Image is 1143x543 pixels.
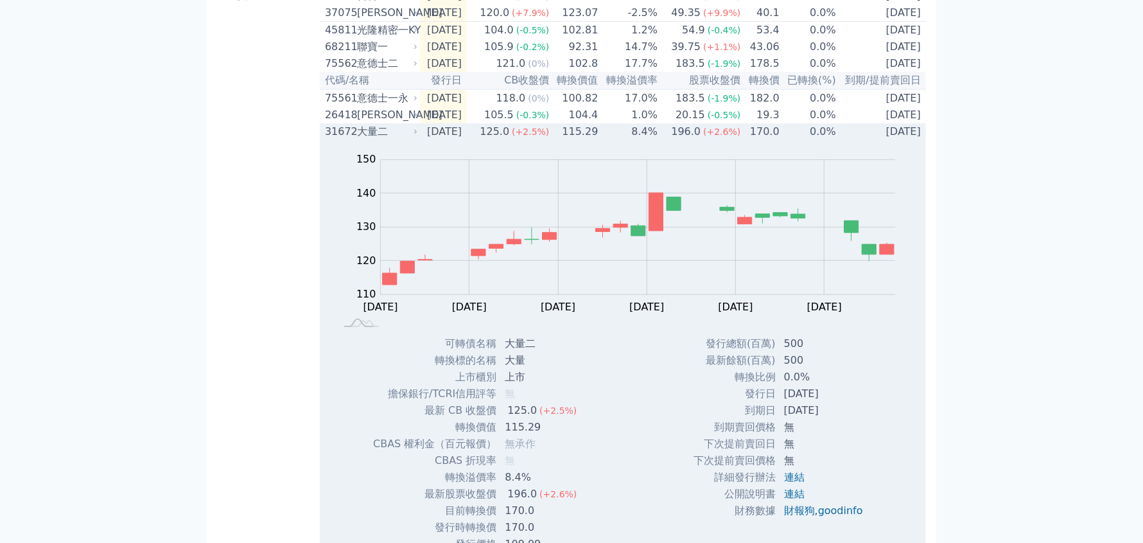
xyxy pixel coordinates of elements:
th: 轉換價值 [550,72,599,89]
td: 上市 [497,369,587,386]
div: [PERSON_NAME] [357,5,415,21]
td: [DATE] [837,107,926,123]
td: CBAS 折現率 [372,452,497,469]
td: 170.0 [497,519,587,536]
span: 無 [505,454,515,467]
td: 到期日 [693,402,776,419]
tspan: 110 [356,288,376,300]
td: 182.0 [741,89,780,107]
span: (-0.5%) [708,110,741,120]
td: 0.0% [776,369,873,386]
div: 45811 [325,22,354,38]
td: [DATE] [420,55,467,72]
td: 1.0% [599,107,659,123]
span: (+2.5%) [512,127,549,137]
div: 意德士一永 [357,91,415,106]
td: 大量 [497,352,587,369]
th: 代碼/名稱 [320,72,420,89]
div: 光隆精密一KY [357,22,415,38]
td: [DATE] [837,55,926,72]
tspan: [DATE] [363,301,398,313]
div: 68211 [325,39,354,55]
span: (-0.3%) [516,110,550,120]
span: (-0.2%) [516,42,550,52]
span: (+2.6%) [539,489,577,499]
span: (+2.6%) [703,127,740,137]
span: (0%) [528,93,549,103]
td: 500 [776,352,873,369]
tspan: 140 [356,186,376,199]
td: [DATE] [420,22,467,39]
div: 37075 [325,5,354,21]
td: 104.4 [550,107,599,123]
div: 26418 [325,107,354,123]
td: [DATE] [776,402,873,419]
td: 43.06 [741,39,780,55]
div: 意德士二 [357,56,415,71]
td: [DATE] [837,123,926,140]
td: 14.7% [599,39,659,55]
td: CBAS 權利金（百元報價） [372,436,497,452]
tspan: [DATE] [541,301,575,313]
td: 0.0% [780,4,837,22]
td: 17.7% [599,55,659,72]
a: 連結 [784,471,805,483]
td: 無 [776,452,873,469]
td: 0.0% [780,55,837,72]
g: Series [383,193,894,285]
td: -2.5% [599,4,659,22]
td: [DATE] [420,89,467,107]
td: 下次提前賣回價格 [693,452,776,469]
td: [DATE] [776,386,873,402]
td: 53.4 [741,22,780,39]
div: 聯寶一 [357,39,415,55]
div: 大量二 [357,124,415,139]
td: 115.29 [550,123,599,140]
tspan: 150 [356,153,376,165]
div: 75562 [325,56,354,71]
td: 0.0% [780,123,837,140]
td: 財務數據 [693,503,776,519]
span: (+1.1%) [703,42,740,52]
div: 75561 [325,91,354,106]
a: 財報狗 [784,504,815,517]
th: 轉換價 [741,72,780,89]
div: 39.75 [668,39,703,55]
td: 102.81 [550,22,599,39]
td: [DATE] [837,39,926,55]
div: 196.0 [668,124,703,139]
tspan: 130 [356,220,376,233]
td: [DATE] [837,4,926,22]
td: 擔保銀行/TCRI信用評等 [372,386,497,402]
div: 104.0 [482,22,516,38]
td: 詳細發行辦法 [693,469,776,486]
div: 121.0 [494,56,528,71]
td: [DATE] [837,89,926,107]
td: 170.0 [497,503,587,519]
div: 183.5 [673,91,708,106]
td: [DATE] [420,107,467,123]
td: 170.0 [741,123,780,140]
td: 可轉債名稱 [372,335,497,352]
th: 發行日 [420,72,467,89]
td: 19.3 [741,107,780,123]
td: 40.1 [741,4,780,22]
span: (-1.9%) [708,93,741,103]
th: 股票收盤價 [658,72,741,89]
td: 8.4% [497,469,587,486]
td: 無 [776,419,873,436]
div: 120.0 [477,5,512,21]
span: (-0.5%) [516,25,550,35]
td: 92.31 [550,39,599,55]
td: 8.4% [599,123,659,140]
td: 178.5 [741,55,780,72]
td: 轉換價值 [372,419,497,436]
th: 轉換溢價率 [599,72,659,89]
td: 到期賣回價格 [693,419,776,436]
td: 最新股票收盤價 [372,486,497,503]
div: 183.5 [673,56,708,71]
div: 105.9 [482,39,516,55]
td: 轉換標的名稱 [372,352,497,369]
div: 118.0 [494,91,528,106]
td: 0.0% [780,39,837,55]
